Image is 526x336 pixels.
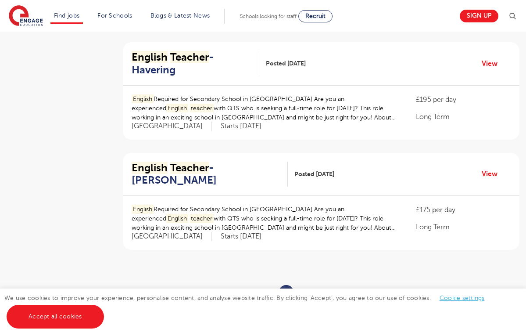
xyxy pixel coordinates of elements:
mark: Teacher [170,51,209,63]
h2: - Havering [132,51,252,76]
p: £195 per day [416,94,511,105]
span: [GEOGRAPHIC_DATA] [132,232,212,241]
mark: English [132,94,154,104]
mark: English [166,214,188,223]
a: Blogs & Latest News [150,12,210,19]
mark: English [132,205,154,214]
mark: English [166,104,188,113]
a: Recruit [298,10,333,22]
span: Posted [DATE] [294,170,334,179]
a: Sign up [460,10,498,22]
mark: English [132,162,168,174]
p: Starts [DATE] [221,232,261,241]
a: Accept all cookies [7,305,104,329]
span: [GEOGRAPHIC_DATA] [132,122,212,131]
a: English Teacher- [PERSON_NAME] [132,162,288,187]
span: Schools looking for staff [240,13,297,19]
mark: teacher [190,214,214,223]
a: 2 [284,287,288,299]
a: Find jobs [54,12,80,19]
p: Long Term [416,112,511,122]
a: View [482,168,504,180]
h2: - [PERSON_NAME] [132,162,281,187]
mark: English [132,51,168,63]
a: English Teacher- Havering [132,51,259,76]
span: Posted [DATE] [266,59,306,68]
mark: Teacher [170,162,209,174]
a: Cookie settings [440,295,485,301]
a: View [482,58,504,69]
span: Recruit [305,13,326,19]
span: We use cookies to improve your experience, personalise content, and analyse website traffic. By c... [4,295,494,320]
p: Required for Secondary School in [GEOGRAPHIC_DATA] Are you an experienced with QTS who is seeking... [132,205,398,232]
p: Long Term [416,222,511,232]
p: Required for Secondary School in [GEOGRAPHIC_DATA] Are you an experienced with QTS who is seeking... [132,94,398,122]
p: Starts [DATE] [221,122,261,131]
p: £175 per day [416,205,511,215]
a: For Schools [97,12,132,19]
img: Engage Education [9,5,43,27]
mark: teacher [190,104,214,113]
